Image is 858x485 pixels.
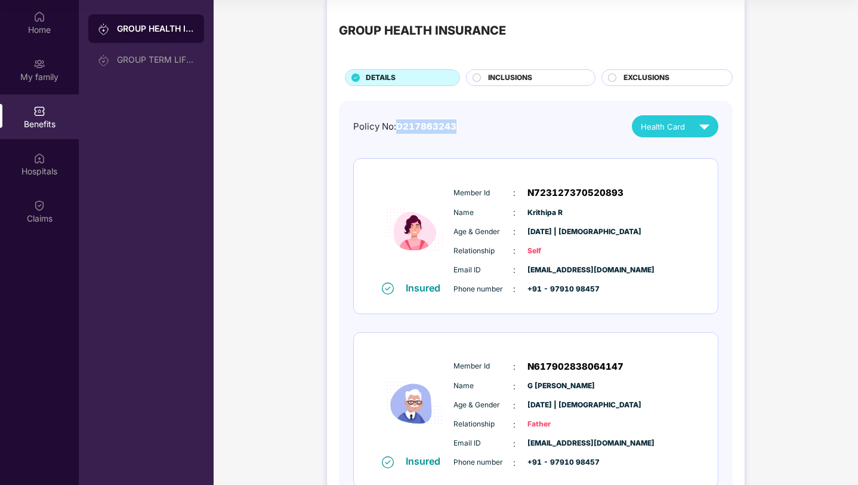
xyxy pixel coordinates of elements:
img: icon [379,178,450,281]
span: : [513,244,516,257]
span: Age & Gender [453,226,513,238]
span: : [513,206,516,219]
img: svg+xml;base64,PHN2ZyB3aWR0aD0iMjAiIGhlaWdodD0iMjAiIHZpZXdCb3g9IjAgMCAyMCAyMCIgZmlsbD0ibm9uZSIgeG... [98,23,110,35]
img: svg+xml;base64,PHN2ZyB3aWR0aD0iMjAiIGhlaWdodD0iMjAiIHZpZXdCb3g9IjAgMCAyMCAyMCIgZmlsbD0ibm9uZSIgeG... [98,54,110,66]
span: EXCLUSIONS [624,72,669,84]
span: Age & Gender [453,400,513,411]
span: INCLUSIONS [488,72,532,84]
span: : [513,360,516,373]
img: svg+xml;base64,PHN2ZyBpZD0iSG9tZSIgeG1sbnM9Imh0dHA6Ly93d3cudzMub3JnLzIwMDAvc3ZnIiB3aWR0aD0iMjAiIG... [33,11,45,23]
span: [EMAIL_ADDRESS][DOMAIN_NAME] [527,438,587,449]
span: Name [453,380,513,392]
span: : [513,186,516,199]
span: Email ID [453,265,513,276]
img: svg+xml;base64,PHN2ZyBpZD0iSG9zcGl0YWxzIiB4bWxucz0iaHR0cDovL3d3dy53My5vcmcvMjAwMC9zdmciIHdpZHRoPS... [33,152,45,164]
span: : [513,263,516,277]
span: : [513,399,516,412]
span: +91 - 97910 98457 [527,457,587,468]
div: Insured [406,282,447,294]
span: : [513,283,516,296]
span: Phone number [453,457,513,468]
img: svg+xml;base64,PHN2ZyB4bWxucz0iaHR0cDovL3d3dy53My5vcmcvMjAwMC9zdmciIHdpZHRoPSIxNiIgaGVpZ2h0PSIxNi... [382,283,394,294]
span: [DATE] | [DEMOGRAPHIC_DATA] [527,400,587,411]
span: : [513,456,516,469]
img: svg+xml;base64,PHN2ZyB4bWxucz0iaHR0cDovL3d3dy53My5vcmcvMjAwMC9zdmciIHZpZXdCb3g9IjAgMCAyNCAyNCIgd2... [694,116,715,137]
img: icon [379,352,450,455]
span: Health Card [641,121,685,133]
span: Email ID [453,438,513,449]
span: G [PERSON_NAME] [527,380,587,392]
span: : [513,380,516,393]
span: Name [453,207,513,219]
span: [DATE] | [DEMOGRAPHIC_DATA] [527,226,587,238]
span: : [513,437,516,450]
div: GROUP TERM LIFE INSURANCE [117,55,195,65]
span: : [513,418,516,431]
img: svg+xml;base64,PHN2ZyBpZD0iQ2xhaW0iIHhtbG5zPSJodHRwOi8vd3d3LnczLm9yZy8yMDAwL3N2ZyIgd2lkdGg9IjIwIi... [33,199,45,211]
div: GROUP HEALTH INSURANCE [339,22,506,40]
span: D217863243 [396,121,456,132]
div: GROUP HEALTH INSURANCE [117,23,195,35]
span: [EMAIL_ADDRESS][DOMAIN_NAME] [527,265,587,276]
span: N617902838064147 [527,360,624,374]
img: svg+xml;base64,PHN2ZyBpZD0iQmVuZWZpdHMiIHhtbG5zPSJodHRwOi8vd3d3LnczLm9yZy8yMDAwL3N2ZyIgd2lkdGg9Ij... [33,105,45,117]
img: svg+xml;base64,PHN2ZyB3aWR0aD0iMjAiIGhlaWdodD0iMjAiIHZpZXdCb3g9IjAgMCAyMCAyMCIgZmlsbD0ibm9uZSIgeG... [33,58,45,70]
span: Krithipa R [527,207,587,219]
img: svg+xml;base64,PHN2ZyB4bWxucz0iaHR0cDovL3d3dy53My5vcmcvMjAwMC9zdmciIHdpZHRoPSIxNiIgaGVpZ2h0PSIxNi... [382,456,394,468]
span: : [513,225,516,238]
button: Health Card [632,115,718,137]
div: Policy No: [353,119,456,134]
span: N723127370520893 [527,186,624,200]
span: Relationship [453,245,513,257]
span: DETAILS [366,72,396,84]
span: Member Id [453,188,513,199]
div: Insured [406,455,447,467]
span: Father [527,419,587,430]
span: Relationship [453,419,513,430]
span: +91 - 97910 98457 [527,284,587,295]
span: Phone number [453,284,513,295]
span: Member Id [453,361,513,372]
span: Self [527,245,587,257]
